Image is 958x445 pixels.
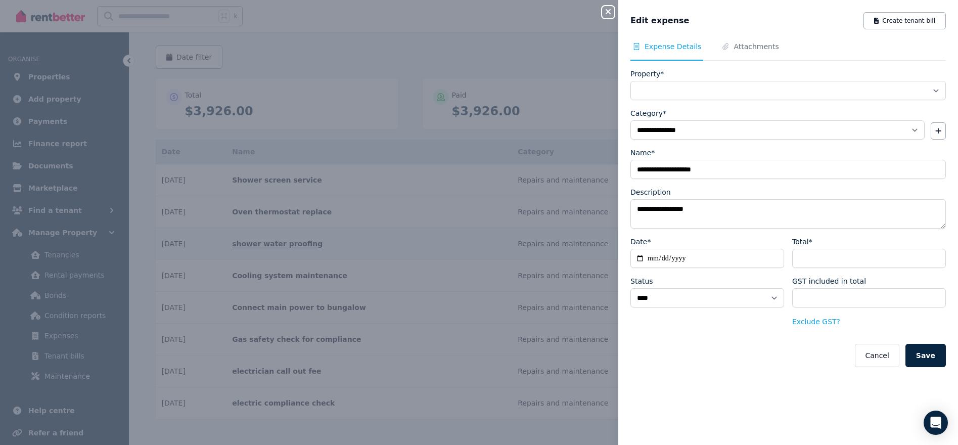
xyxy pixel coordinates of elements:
[630,276,653,286] label: Status
[630,237,651,247] label: Date*
[792,276,866,286] label: GST included in total
[905,344,946,367] button: Save
[630,69,664,79] label: Property*
[630,148,655,158] label: Name*
[630,108,666,118] label: Category*
[734,41,779,52] span: Attachments
[863,12,946,29] button: Create tenant bill
[792,237,812,247] label: Total*
[630,41,946,61] nav: Tabs
[792,317,840,327] button: Exclude GST?
[630,15,689,27] span: Edit expense
[645,41,701,52] span: Expense Details
[630,187,671,197] label: Description
[855,344,899,367] button: Cancel
[924,411,948,435] div: Open Intercom Messenger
